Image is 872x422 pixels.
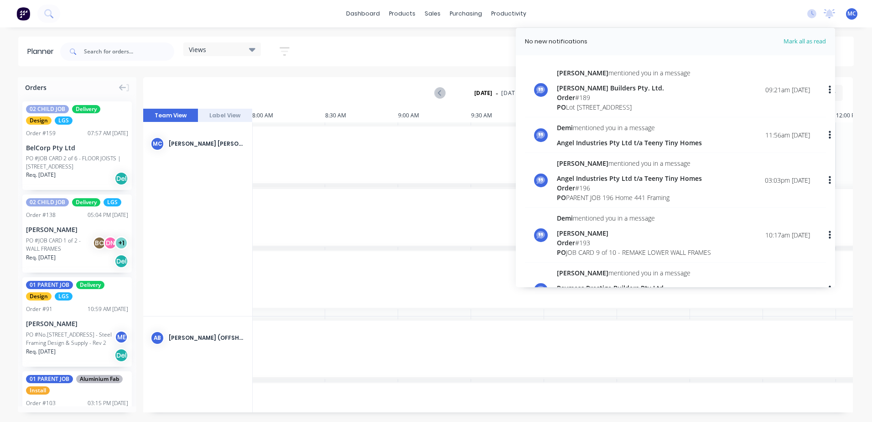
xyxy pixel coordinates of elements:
[26,281,73,289] span: 01 PARENT JOB
[557,158,702,168] div: mentioned you in a message
[26,292,52,301] span: Design
[26,211,56,219] div: Order # 138
[88,305,128,313] div: 10:59 AM [DATE]
[765,285,810,295] div: 09:44am [DATE]
[26,225,128,234] div: [PERSON_NAME]
[557,159,608,168] span: [PERSON_NAME]
[435,87,446,99] button: Previous page
[143,109,198,122] button: Team View
[847,10,856,18] span: MC
[557,228,711,238] div: [PERSON_NAME]
[26,375,73,383] span: 01 PARENT JOB
[72,198,100,206] span: Delivery
[384,7,420,21] div: products
[104,198,121,206] span: LGS
[55,116,73,125] span: LGS
[169,140,245,148] div: [PERSON_NAME] [PERSON_NAME] (You)
[26,386,50,395] span: Install
[557,214,573,222] span: Demi
[84,42,174,61] input: Search for orders...
[26,143,128,153] div: BelCorp Pty Ltd
[325,109,398,122] div: 8:30 AM
[26,237,95,253] div: PO #JOB CARD 1 of 2 - WALL FRAMES
[557,68,690,78] div: mentioned you in a message
[25,83,47,92] span: Orders
[557,238,711,248] div: # 193
[151,137,164,151] div: MC
[88,129,128,137] div: 07:57 AM [DATE]
[557,69,608,77] span: [PERSON_NAME]
[501,89,522,97] span: [DATE]
[471,109,544,122] div: 9:30 AM
[27,46,58,57] div: Planner
[26,105,69,113] span: 02 CHILD JOB
[114,236,128,250] div: + 1
[26,305,52,313] div: Order # 91
[88,211,128,219] div: 05:04 PM [DATE]
[151,331,164,345] div: AB
[496,88,498,99] span: -
[76,281,104,289] span: Delivery
[114,254,128,268] div: Del
[26,154,128,171] div: PO #JOB CARD 2 of 6 - FLOOR JOISTS | [STREET_ADDRESS]
[445,7,487,21] div: purchasing
[474,89,493,97] strong: [DATE]
[765,230,810,240] div: 10:17am [DATE]
[26,331,117,347] div: PO #No.[STREET_ADDRESS] - Steel Framing Design & Supply - Rev 2
[557,103,566,111] span: PO
[525,37,587,46] div: No new notifications
[88,399,128,407] div: 03:15 PM [DATE]
[557,248,566,257] span: PO
[252,109,325,122] div: 8:00 AM
[342,7,384,21] a: dashboard
[93,236,106,250] div: BC
[557,123,702,132] div: mentioned you in a message
[557,269,608,277] span: [PERSON_NAME]
[765,175,810,185] div: 03:03pm [DATE]
[557,238,575,247] span: Order
[26,319,128,328] div: [PERSON_NAME]
[557,102,690,112] div: Lot [STREET_ADDRESS]
[557,93,575,102] span: Order
[26,129,56,137] div: Order # 159
[26,116,52,125] span: Design
[557,174,702,183] div: Angel Industries Pty Ltd t/a Teeny Tiny Homes
[104,236,117,250] div: DN
[420,7,445,21] div: sales
[114,330,128,344] div: ME
[765,130,810,140] div: 11:56am [DATE]
[765,85,810,95] div: 09:21am [DATE]
[487,7,531,21] div: productivity
[16,7,30,21] img: Factory
[169,334,245,342] div: [PERSON_NAME] (OFFSHORE)
[557,184,575,192] span: Order
[557,283,690,293] div: Raymess Prestige Builders Pty Ltd
[114,172,128,185] div: Del
[76,375,123,383] span: Aluminium Fab
[751,37,826,46] span: Mark all as read
[114,348,128,362] div: Del
[557,83,690,93] div: [PERSON_NAME] Builders Pty. Ltd.
[557,248,711,257] div: JOB CARD 9 of 10 - REMAKE LOWER WALL FRAMES
[557,268,690,278] div: mentioned you in a message
[26,198,69,206] span: 02 CHILD JOB
[557,213,711,223] div: mentioned you in a message
[557,193,566,202] span: PO
[26,253,56,262] span: Req. [DATE]
[26,399,56,407] div: Order # 103
[398,109,471,122] div: 9:00 AM
[189,45,206,54] span: Views
[26,171,56,179] span: Req. [DATE]
[26,348,56,356] span: Req. [DATE]
[557,93,690,102] div: # 189
[72,105,100,113] span: Delivery
[557,193,702,202] div: PARENT JOB 196 Home 441 Framing
[557,183,702,193] div: # 196
[55,292,73,301] span: LGS
[198,109,253,122] button: Label View
[557,138,702,148] div: Angel Industries Pty Ltd t/a Teeny Tiny Homes
[557,123,573,132] span: Demi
